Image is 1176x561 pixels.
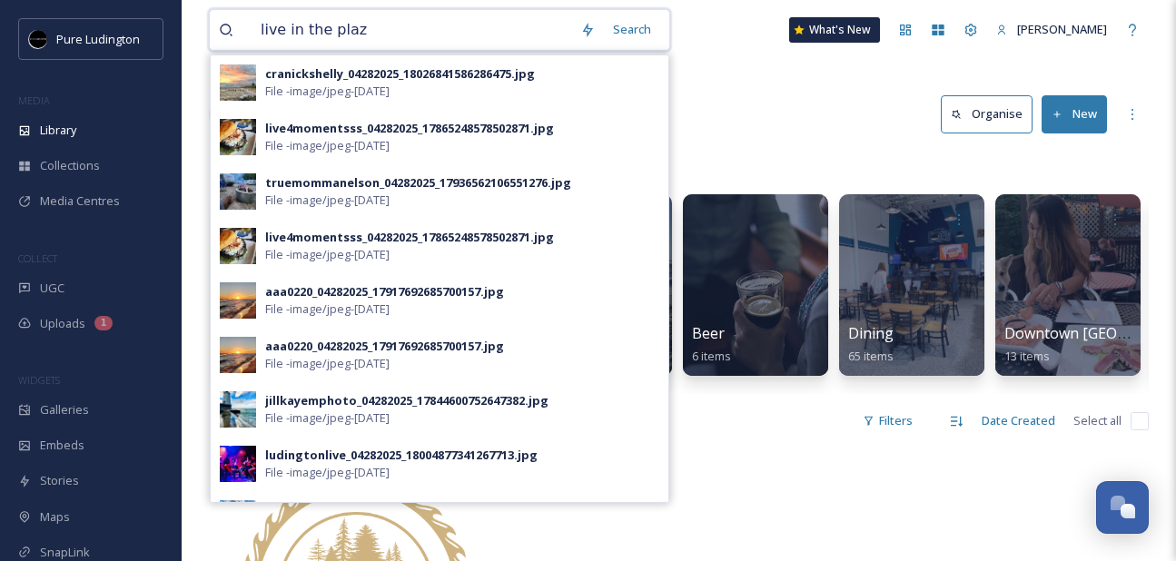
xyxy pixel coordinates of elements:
[848,348,894,364] span: 65 items
[220,446,256,482] img: f66af9f1-0d8c-422a-8311-456a89fc1bff.jpg
[220,500,256,536] img: 28966159-c270-45a8-a816-b1320f42f719.jpg
[692,325,731,364] a: Beer6 items
[941,95,1033,133] button: Organise
[18,373,60,387] span: WIDGETS
[265,137,390,154] span: File - image/jpeg - [DATE]
[265,409,390,427] span: File - image/jpeg - [DATE]
[94,316,113,330] div: 1
[40,401,89,418] span: Galleries
[265,174,571,192] div: truemommanelson_04282025_17936562106551276.jpg
[987,12,1116,47] a: [PERSON_NAME]
[1073,412,1122,429] span: Select all
[941,95,1042,133] a: Organise
[265,246,390,263] span: File - image/jpeg - [DATE]
[604,12,660,47] div: Search
[692,323,725,343] span: Beer
[265,120,554,137] div: live4momentsss_04282025_17865248578502871.jpg
[40,508,70,526] span: Maps
[1096,481,1149,534] button: Open Chat
[220,228,256,264] img: 6cad1aa6-c223-4a88-b348-17da560617af.jpg
[265,229,554,246] div: live4momentsss_04282025_17865248578502871.jpg
[692,348,731,364] span: 6 items
[789,17,880,43] a: What's New
[265,192,390,209] span: File - image/jpeg - [DATE]
[18,251,57,265] span: COLLECT
[265,447,538,464] div: ludingtonlive_04282025_18004877341267713.jpg
[265,300,390,318] span: File - image/jpeg - [DATE]
[265,392,548,409] div: jillkayemphoto_04282025_17844600752647382.jpg
[848,325,894,364] a: Dining65 items
[220,119,256,155] img: cfb870fb-2e9b-412d-be8e-b72c9a63aee8.jpg
[40,437,84,454] span: Embeds
[265,65,535,83] div: cranickshelly_04282025_18026841586286475.jpg
[18,93,50,107] span: MEDIA
[848,323,894,343] span: Dining
[265,338,504,355] div: aaa0220_04282025_17917692685700157.jpg
[220,282,256,319] img: b6053e84-b0db-453b-a093-4fc9ace4903e.jpg
[265,501,555,518] div: jamiedeehalllife_04282025_18014578159218964.jpg
[1042,95,1107,133] button: New
[220,64,256,101] img: af35c6e7-d4f3-4a38-a776-af81c4d87aca.jpg
[220,391,256,428] img: e777c13d-908b-4c51-9281-b98567e5bc2d.jpg
[40,472,79,489] span: Stories
[220,173,256,210] img: 007e3c71-bdf3-4f7e-933e-a585918d609c.jpg
[1017,21,1107,37] span: [PERSON_NAME]
[40,157,100,174] span: Collections
[265,355,390,372] span: File - image/jpeg - [DATE]
[265,283,504,300] div: aaa0220_04282025_17917692685700157.jpg
[40,544,90,561] span: SnapLink
[56,31,140,47] span: Pure Ludington
[252,10,571,50] input: Search your library
[854,403,922,438] div: Filters
[265,83,390,100] span: File - image/jpeg - [DATE]
[220,337,256,373] img: 1bf0327e-efb8-4e89-8ea1-c343f14afee2.jpg
[40,280,64,297] span: UGC
[973,403,1064,438] div: Date Created
[209,412,232,429] span: 1 file
[1004,348,1050,364] span: 13 items
[265,464,390,481] span: File - image/jpeg - [DATE]
[29,30,47,48] img: pureludingtonF-2.png
[40,192,120,210] span: Media Centres
[40,315,85,332] span: Uploads
[40,122,76,139] span: Library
